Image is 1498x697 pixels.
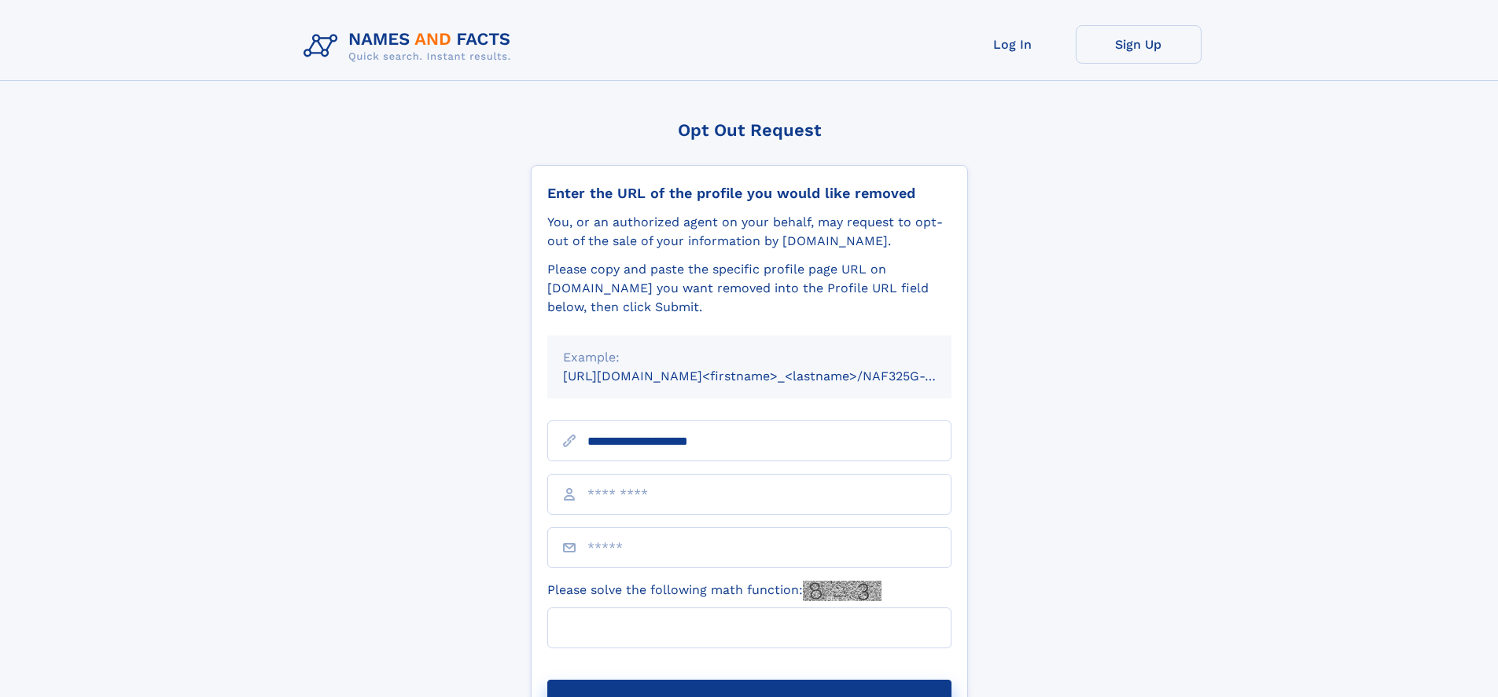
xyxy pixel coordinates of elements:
div: You, or an authorized agent on your behalf, may request to opt-out of the sale of your informatio... [547,213,951,251]
a: Sign Up [1076,25,1202,64]
div: Opt Out Request [531,120,968,140]
div: Enter the URL of the profile you would like removed [547,185,951,202]
small: [URL][DOMAIN_NAME]<firstname>_<lastname>/NAF325G-xxxxxxxx [563,369,981,383]
div: Please copy and paste the specific profile page URL on [DOMAIN_NAME] you want removed into the Pr... [547,260,951,317]
label: Please solve the following math function: [547,581,882,601]
img: Logo Names and Facts [297,25,524,68]
div: Example: [563,348,936,367]
a: Log In [950,25,1076,64]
